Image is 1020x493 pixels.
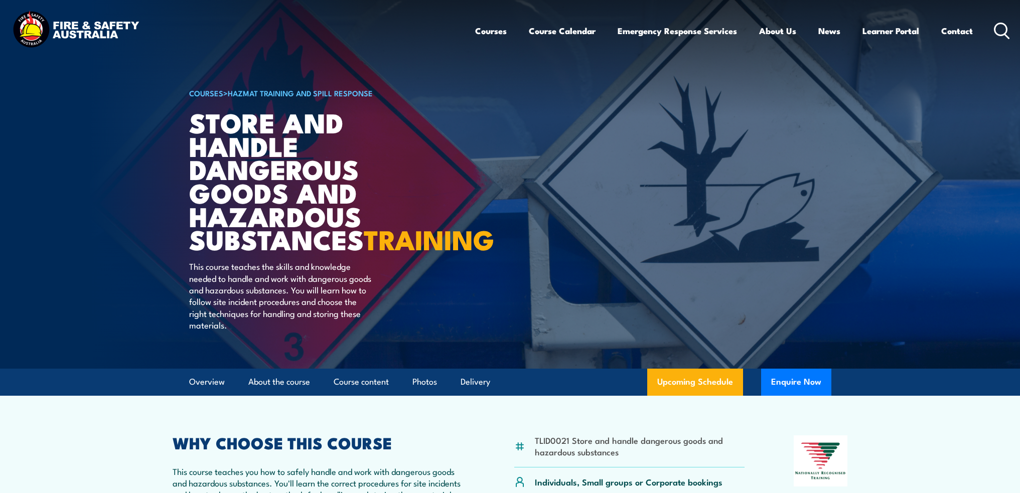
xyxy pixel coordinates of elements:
a: Learner Portal [862,18,919,44]
a: Course content [334,369,389,395]
a: COURSES [189,87,223,98]
a: News [818,18,840,44]
a: HAZMAT Training and Spill Response [228,87,373,98]
a: Emergency Response Services [618,18,737,44]
a: About Us [759,18,796,44]
p: Individuals, Small groups or Corporate bookings [535,476,722,487]
a: Upcoming Schedule [647,369,743,396]
li: TLID0021 Store and handle dangerous goods and hazardous substances [535,434,745,458]
h1: Store And Handle Dangerous Goods and Hazardous Substances [189,110,437,251]
a: Course Calendar [529,18,596,44]
strong: TRAINING [364,218,494,259]
a: Courses [475,18,507,44]
a: Contact [941,18,973,44]
a: Delivery [461,369,490,395]
a: Photos [412,369,437,395]
p: This course teaches the skills and knowledge needed to handle and work with dangerous goods and h... [189,260,372,331]
h2: WHY CHOOSE THIS COURSE [173,435,466,449]
img: Nationally Recognised Training logo. [794,435,848,486]
a: About the course [248,369,310,395]
h6: > [189,87,437,99]
button: Enquire Now [761,369,831,396]
a: Overview [189,369,225,395]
